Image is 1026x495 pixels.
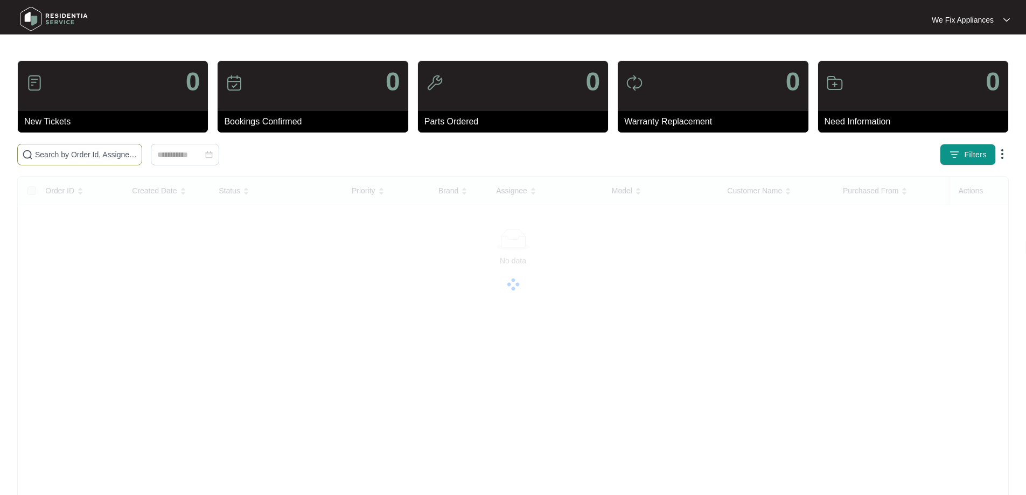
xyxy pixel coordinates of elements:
span: Filters [964,149,987,161]
img: icon [426,74,443,92]
img: dropdown arrow [1003,17,1010,23]
p: We Fix Appliances [932,15,994,25]
p: 0 [786,69,800,95]
img: search-icon [22,149,33,160]
p: 0 [585,69,600,95]
p: Warranty Replacement [624,115,808,128]
input: Search by Order Id, Assignee Name, Customer Name, Brand and Model [35,149,137,161]
p: Parts Ordered [424,115,608,128]
img: residentia service logo [16,3,92,35]
img: icon [226,74,243,92]
p: 0 [986,69,1000,95]
img: icon [626,74,643,92]
p: Need Information [825,115,1008,128]
button: filter iconFilters [940,144,996,165]
p: New Tickets [24,115,208,128]
p: 0 [386,69,400,95]
img: dropdown arrow [996,148,1009,161]
img: filter icon [949,149,960,160]
p: 0 [186,69,200,95]
img: icon [826,74,843,92]
img: icon [26,74,43,92]
p: Bookings Confirmed [224,115,408,128]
